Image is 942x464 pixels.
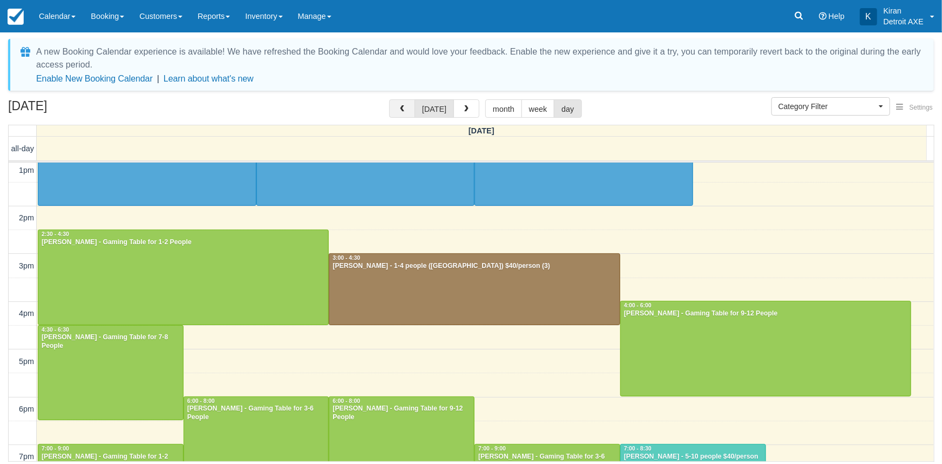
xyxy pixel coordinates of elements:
[19,405,34,413] span: 6pm
[819,12,826,20] i: Help
[884,16,924,27] p: Detroit AXE
[620,301,911,396] a: 4:00 - 6:00[PERSON_NAME] - Gaming Table for 9-12 People
[884,5,924,16] p: Kiran
[19,261,34,270] span: 3pm
[38,325,184,420] a: 4:30 - 6:30[PERSON_NAME] - Gaming Table for 7-8 People
[333,398,360,404] span: 6:00 - 8:00
[41,333,180,351] div: [PERSON_NAME] - Gaming Table for 7-8 People
[910,104,933,111] span: Settings
[860,8,877,25] div: K
[19,213,34,222] span: 2pm
[778,101,876,112] span: Category Filter
[624,446,652,452] span: 7:00 - 8:30
[521,99,555,118] button: week
[187,405,326,422] div: [PERSON_NAME] - Gaming Table for 3-6 People
[333,255,360,261] span: 3:00 - 4:30
[36,45,921,71] div: A new Booking Calendar experience is available! We have refreshed the Booking Calendar and would ...
[624,310,908,318] div: [PERSON_NAME] - Gaming Table for 9-12 People
[38,230,329,325] a: 2:30 - 4:30[PERSON_NAME] - Gaming Table for 1-2 People
[624,453,763,461] div: [PERSON_NAME] - 5-10 people $40/person
[42,327,69,333] span: 4:30 - 6:30
[624,302,652,308] span: 4:00 - 6:00
[41,238,326,247] div: [PERSON_NAME] - Gaming Table for 1-2 People
[771,97,890,116] button: Category Filter
[42,446,69,452] span: 7:00 - 9:00
[478,446,506,452] span: 7:00 - 9:00
[19,166,34,174] span: 1pm
[164,74,254,83] a: Learn about what's new
[485,99,522,118] button: month
[415,99,454,118] button: [DATE]
[332,262,617,271] div: [PERSON_NAME] - 1-4 people ([GEOGRAPHIC_DATA]) $40/person (3)
[157,74,159,83] span: |
[19,309,34,318] span: 4pm
[187,398,215,404] span: 6:00 - 8:00
[829,12,845,21] span: Help
[19,357,34,366] span: 5pm
[890,100,939,116] button: Settings
[11,144,34,153] span: all-day
[8,9,24,25] img: checkfront-main-nav-mini-logo.png
[332,405,471,422] div: [PERSON_NAME] - Gaming Table for 9-12 People
[8,99,145,119] h2: [DATE]
[19,452,34,461] span: 7pm
[329,253,620,325] a: 3:00 - 4:30[PERSON_NAME] - 1-4 people ([GEOGRAPHIC_DATA]) $40/person (3)
[554,99,581,118] button: day
[42,231,69,237] span: 2:30 - 4:30
[469,126,494,135] span: [DATE]
[36,73,153,84] button: Enable New Booking Calendar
